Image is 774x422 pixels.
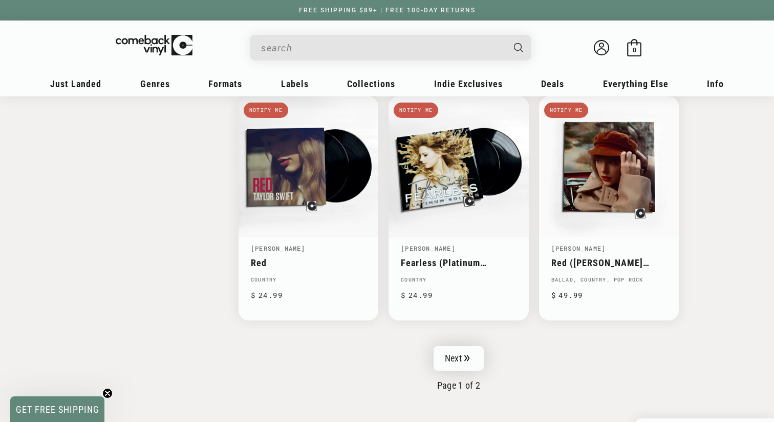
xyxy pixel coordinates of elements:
[603,78,669,89] span: Everything Else
[347,78,395,89] span: Collections
[541,78,564,89] span: Deals
[551,244,606,252] a: [PERSON_NAME]
[551,257,666,268] a: Red ([PERSON_NAME] Version)
[707,78,724,89] span: Info
[505,35,533,61] button: Search
[250,35,531,61] div: Search
[434,346,484,371] a: Next
[140,78,170,89] span: Genres
[281,78,309,89] span: Labels
[239,346,679,391] nav: Pagination
[401,257,516,268] a: Fearless (Platinum Edition)
[251,244,306,252] a: [PERSON_NAME]
[208,78,242,89] span: Formats
[251,257,366,268] a: Red
[102,388,113,398] button: Close teaser
[239,380,679,391] p: Page 1 of 2
[16,404,99,415] span: GET FREE SHIPPING
[10,396,104,422] div: GET FREE SHIPPINGClose teaser
[261,37,504,58] input: When autocomplete results are available use up and down arrows to review and enter to select
[401,244,456,252] a: [PERSON_NAME]
[289,7,486,14] a: FREE SHIPPING $89+ | FREE 100-DAY RETURNS
[434,78,503,89] span: Indie Exclusives
[633,46,636,54] span: 0
[50,78,101,89] span: Just Landed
